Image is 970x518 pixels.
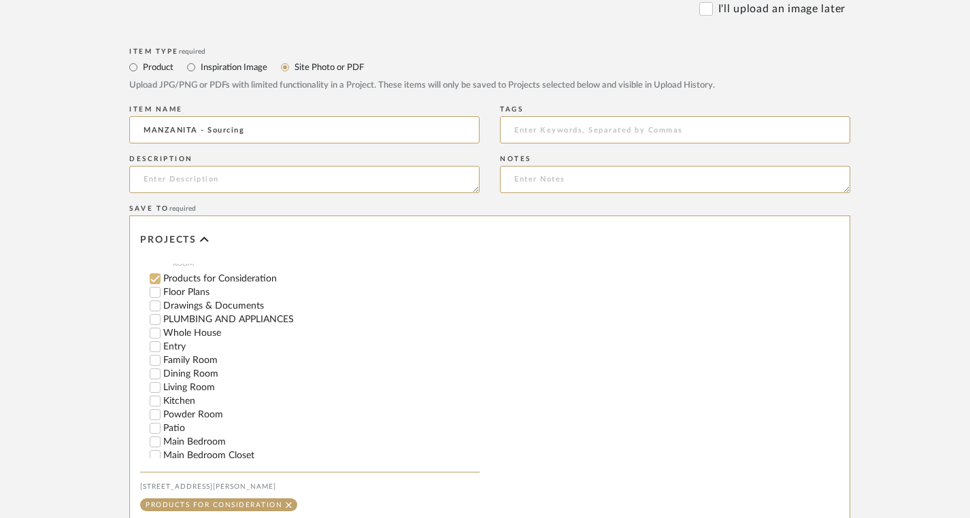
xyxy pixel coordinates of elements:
div: Save To [129,205,850,213]
div: [STREET_ADDRESS][PERSON_NAME] [140,483,480,491]
label: Main Bedroom [163,437,480,447]
span: ROOM [173,258,480,269]
div: Upload JPG/PNG or PDFs with limited functionality in a Project. These items will only be saved to... [129,79,850,92]
div: Tags [500,105,850,114]
label: I'll upload an image later [718,1,846,17]
div: Item Type [129,48,850,56]
div: Products for Consideration [146,502,282,508]
label: Living Room [163,383,480,392]
label: Product [141,60,173,75]
label: Dining Room [163,369,480,379]
div: Description [129,155,480,163]
label: PLUMBING AND APPLIANCES [163,315,480,324]
label: Kitchen [163,396,480,406]
span: required [179,48,205,55]
label: Powder Room [163,410,480,419]
label: Floor Plans [163,288,480,297]
input: Enter Keywords, Separated by Commas [500,116,850,143]
mat-radio-group: Select item type [129,58,850,75]
label: Family Room [163,356,480,365]
label: Drawings & Documents [163,301,480,311]
label: Entry [163,342,480,351]
span: Projects [140,235,197,246]
label: Site Photo or PDF [293,60,364,75]
span: required [169,205,196,212]
label: Inspiration Image [199,60,267,75]
label: Whole House [163,328,480,338]
label: Products for Consideration [163,274,480,283]
label: Patio [163,424,480,433]
div: Notes [500,155,850,163]
label: Main Bedroom Closet [163,451,480,460]
div: Item name [129,105,480,114]
input: Enter Name [129,116,480,143]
